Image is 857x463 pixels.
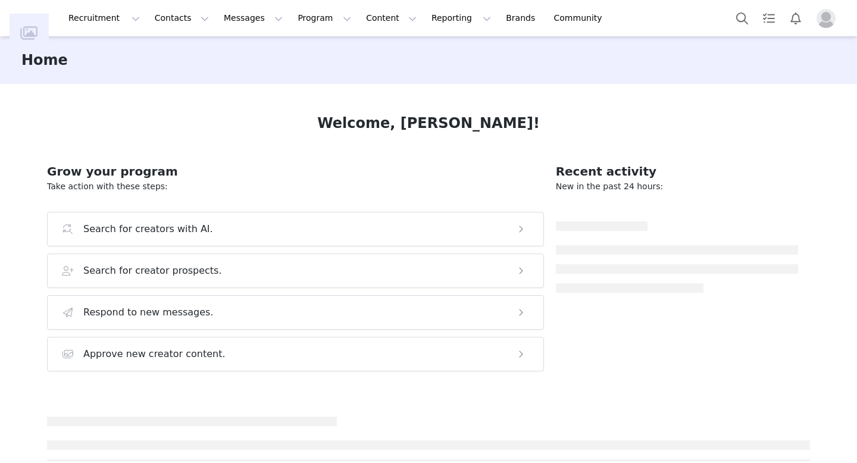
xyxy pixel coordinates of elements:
[756,5,782,32] a: Tasks
[83,305,214,320] h3: Respond to new messages.
[317,112,540,134] h1: Welcome, [PERSON_NAME]!
[21,49,68,71] h3: Home
[47,212,544,246] button: Search for creators with AI.
[359,5,424,32] button: Content
[47,337,544,371] button: Approve new creator content.
[61,5,147,32] button: Recruitment
[783,5,809,32] button: Notifications
[83,264,222,278] h3: Search for creator prospects.
[217,5,290,32] button: Messages
[83,222,213,236] h3: Search for creators with AI.
[499,5,546,32] a: Brands
[290,5,358,32] button: Program
[547,5,615,32] a: Community
[817,9,836,28] img: placeholder-profile.jpg
[729,5,755,32] button: Search
[47,180,544,193] p: Take action with these steps:
[47,162,544,180] h2: Grow your program
[424,5,498,32] button: Reporting
[47,295,544,330] button: Respond to new messages.
[83,347,226,361] h3: Approve new creator content.
[809,9,847,28] button: Profile
[556,162,798,180] h2: Recent activity
[47,254,544,288] button: Search for creator prospects.
[556,180,798,193] p: New in the past 24 hours:
[148,5,216,32] button: Contacts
